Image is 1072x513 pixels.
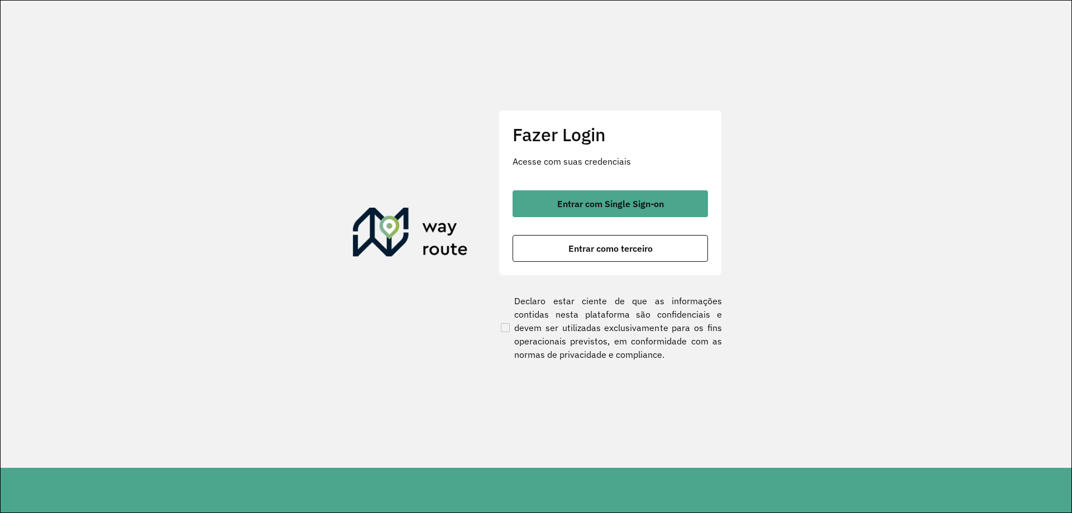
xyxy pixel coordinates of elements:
h2: Fazer Login [513,124,708,145]
span: Entrar como terceiro [568,244,653,253]
p: Acesse com suas credenciais [513,155,708,168]
label: Declaro estar ciente de que as informações contidas nesta plataforma são confidenciais e devem se... [499,294,722,361]
button: button [513,235,708,262]
img: Roteirizador AmbevTech [353,208,468,261]
button: button [513,190,708,217]
span: Entrar com Single Sign-on [557,199,664,208]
